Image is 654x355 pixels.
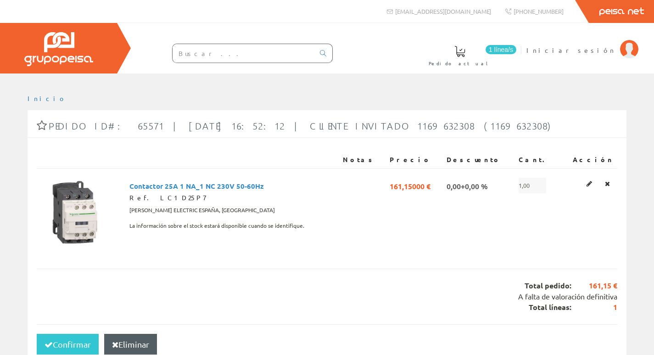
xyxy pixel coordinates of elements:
span: 1 [571,302,617,313]
div: Ref. LC1D25P7 [129,193,335,203]
span: 1,00 [519,178,546,193]
a: 1 línea/s Pedido actual [419,38,519,72]
span: 1 línea/s [486,45,516,54]
a: Iniciar sesión [526,38,638,47]
span: 161,15000 € [390,178,430,193]
a: Inicio [28,94,67,102]
span: Iniciar sesión [526,45,615,55]
div: Total pedido: Total líneas: [37,269,617,324]
button: Eliminar [104,334,157,355]
img: Grupo Peisa [24,32,93,66]
span: Pedido ID#: 65571 | [DATE] 16:52:12 | Cliente Invitado 1169632308 (1169632308) [49,120,554,131]
span: 0,00+0,00 % [447,178,488,193]
span: Pedido actual [429,59,491,68]
span: Contactor 25A 1 NA_1 NC 230V 50-60Hz [129,178,264,193]
span: La información sobre el stock estará disponible cuando se identifique. [129,218,304,234]
span: [EMAIL_ADDRESS][DOMAIN_NAME] [395,7,491,15]
button: Confirmar [37,334,99,355]
span: A falta de valoración definitiva [518,292,617,301]
th: Precio [386,152,443,168]
span: 161,15 € [571,281,617,291]
span: [PERSON_NAME] ELECTRIC ESPAÑA, [GEOGRAPHIC_DATA] [129,203,275,218]
th: Descuento [443,152,515,168]
input: Buscar ... [173,44,314,62]
th: Cant. [515,152,561,168]
img: Foto artículo Contactor 25A 1 NA_1 NC 230V 50-60Hz (150x150) [40,178,109,247]
a: Editar [584,178,595,190]
span: [PHONE_NUMBER] [514,7,564,15]
th: Notas [339,152,386,168]
th: Acción [561,152,617,168]
a: Eliminar [602,178,613,190]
